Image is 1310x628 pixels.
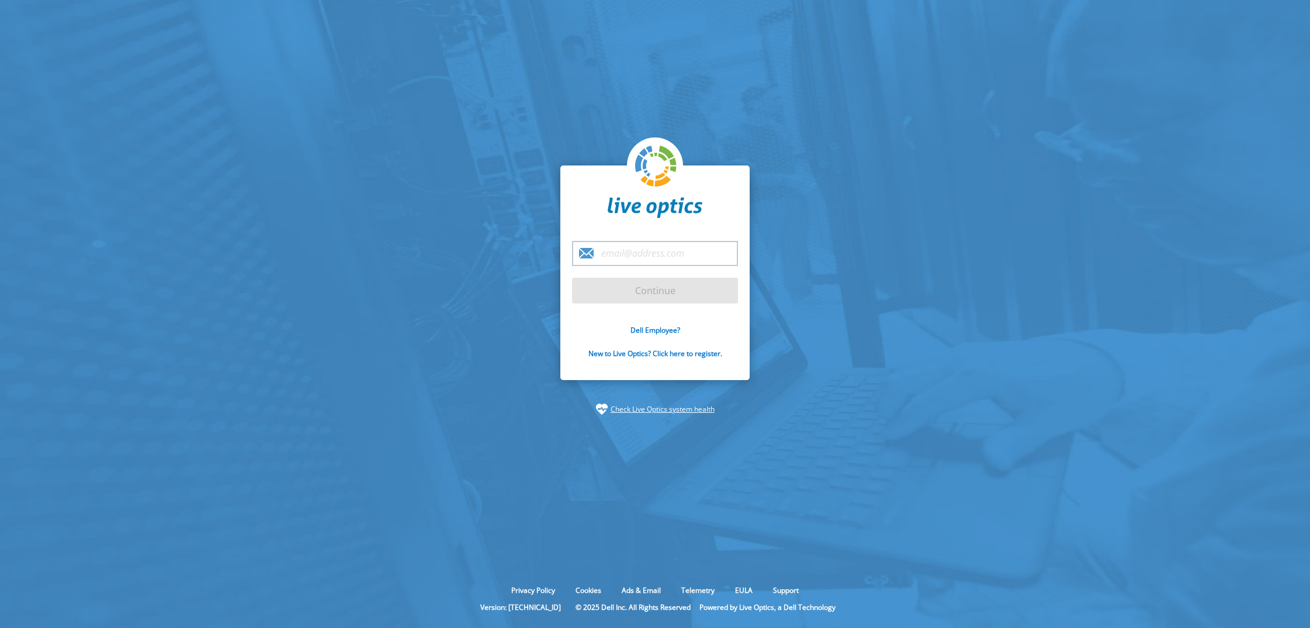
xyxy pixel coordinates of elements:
[608,197,702,218] img: liveoptics-word.svg
[567,585,610,595] a: Cookies
[474,602,567,612] li: Version: [TECHNICAL_ID]
[611,403,715,415] a: Check Live Optics system health
[502,585,564,595] a: Privacy Policy
[572,241,738,266] input: email@address.com
[630,325,680,335] a: Dell Employee?
[726,585,761,595] a: EULA
[699,602,836,612] li: Powered by Live Optics, a Dell Technology
[613,585,670,595] a: Ads & Email
[596,403,608,415] img: status-check-icon.svg
[673,585,723,595] a: Telemetry
[764,585,808,595] a: Support
[570,602,696,612] li: © 2025 Dell Inc. All Rights Reserved
[635,146,677,188] img: liveoptics-logo.svg
[588,348,722,358] a: New to Live Optics? Click here to register.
